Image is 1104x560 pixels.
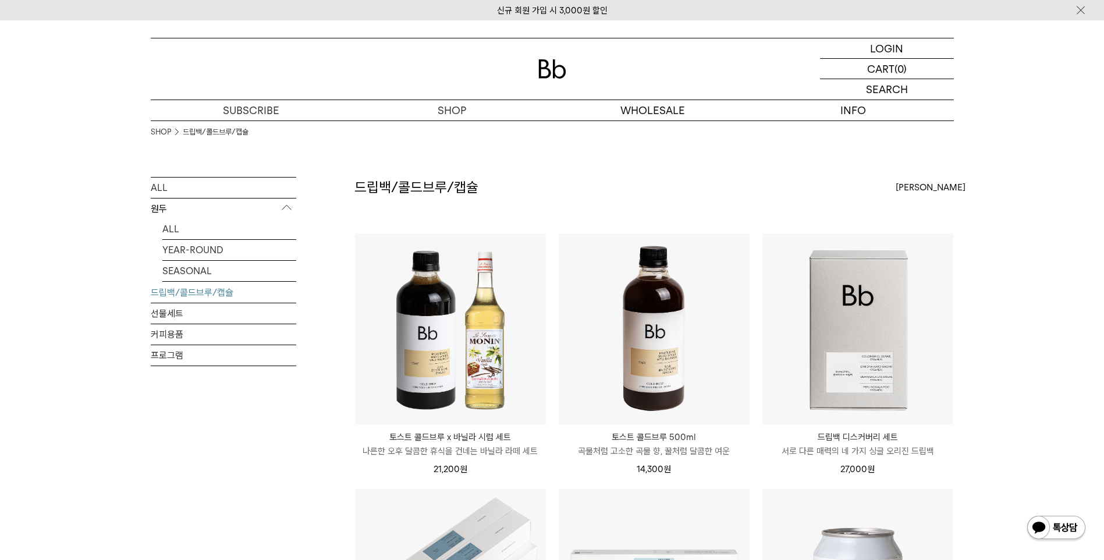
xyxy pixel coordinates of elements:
span: 원 [460,464,467,474]
a: 드립백 디스커버리 세트 서로 다른 매력의 네 가지 싱글 오리진 드립백 [762,430,953,458]
a: 드립백/콜드브루/캡슐 [151,282,296,303]
a: 신규 회원 가입 시 3,000원 할인 [497,5,608,16]
a: 선물세트 [151,303,296,324]
h2: 드립백/콜드브루/캡슐 [354,178,478,197]
a: 토스트 콜드브루 x 바닐라 시럽 세트 나른한 오후 달콤한 휴식을 건네는 바닐라 라떼 세트 [355,430,546,458]
img: 로고 [538,59,566,79]
p: LOGIN [870,38,903,58]
a: 프로그램 [151,345,296,366]
a: SHOP [352,100,552,120]
a: ALL [151,178,296,198]
a: ALL [162,219,296,239]
p: (0) [894,59,907,79]
img: 토스트 콜드브루 500ml [559,233,750,424]
a: 토스트 콜드브루 500ml 곡물처럼 고소한 곡물 향, 꿀처럼 달콤한 여운 [559,430,750,458]
p: SEARCH [866,79,908,100]
a: YEAR-ROUND [162,240,296,260]
p: 서로 다른 매력의 네 가지 싱글 오리진 드립백 [762,444,953,458]
p: 곡물처럼 고소한 곡물 향, 꿀처럼 달콤한 여운 [559,444,750,458]
p: CART [867,59,894,79]
a: SUBSCRIBE [151,100,352,120]
img: 토스트 콜드브루 x 바닐라 시럽 세트 [355,233,546,424]
span: 14,300 [637,464,671,474]
a: LOGIN [820,38,954,59]
p: 원두 [151,199,296,219]
a: CART (0) [820,59,954,79]
p: 토스트 콜드브루 500ml [559,430,750,444]
p: 나른한 오후 달콤한 휴식을 건네는 바닐라 라떼 세트 [355,444,546,458]
p: 토스트 콜드브루 x 바닐라 시럽 세트 [355,430,546,444]
img: 카카오톡 채널 1:1 채팅 버튼 [1026,515,1087,543]
a: SEASONAL [162,261,296,281]
span: 원 [663,464,671,474]
span: 원 [867,464,875,474]
p: WHOLESALE [552,100,753,120]
span: 27,000 [840,464,875,474]
a: 드립백/콜드브루/캡슐 [183,126,249,138]
span: [PERSON_NAME] [896,180,965,194]
a: 커피용품 [151,324,296,345]
span: 21,200 [434,464,467,474]
p: 드립백 디스커버리 세트 [762,430,953,444]
a: SHOP [151,126,171,138]
img: 드립백 디스커버리 세트 [762,233,953,424]
p: INFO [753,100,954,120]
